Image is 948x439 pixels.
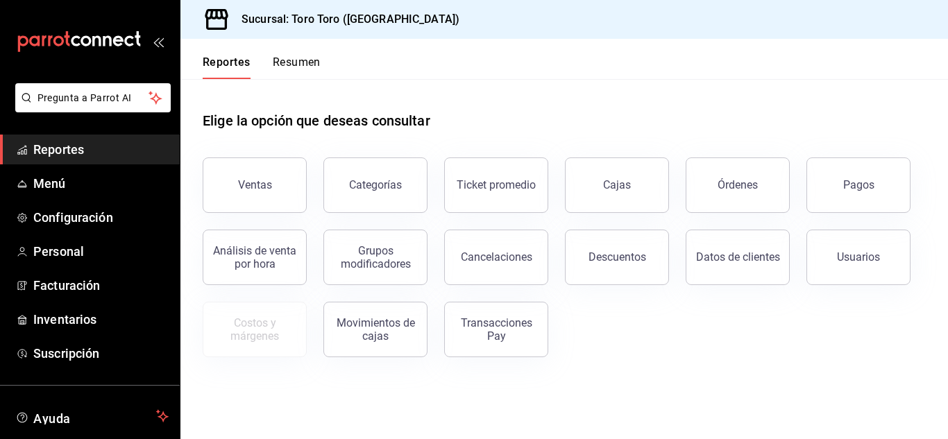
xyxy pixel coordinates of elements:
span: Facturación [33,276,169,295]
span: Inventarios [33,310,169,329]
div: Transacciones Pay [453,316,539,343]
div: Categorías [349,178,402,191]
button: Contrata inventarios para ver este reporte [203,302,307,357]
button: Reportes [203,55,251,79]
button: Resumen [273,55,321,79]
button: Análisis de venta por hora [203,230,307,285]
span: Suscripción [33,344,169,363]
button: Pregunta a Parrot AI [15,83,171,112]
h3: Sucursal: Toro Toro ([GEOGRAPHIC_DATA]) [230,11,459,28]
div: Usuarios [837,250,880,264]
div: Órdenes [718,178,758,191]
div: Cajas [603,177,632,193]
button: open_drawer_menu [153,36,164,47]
div: Grupos modificadores [332,244,418,270]
button: Usuarios [806,230,911,285]
a: Cajas [565,157,669,213]
div: Análisis de venta por hora [212,244,298,270]
div: Datos de clientes [696,250,780,264]
button: Cancelaciones [444,230,548,285]
a: Pregunta a Parrot AI [10,101,171,115]
div: Movimientos de cajas [332,316,418,343]
button: Ticket promedio [444,157,548,213]
div: Ticket promedio [457,178,536,191]
span: Personal [33,242,169,261]
button: Movimientos de cajas [323,302,428,357]
span: Ayuda [33,408,151,424]
div: Ventas [238,178,272,191]
button: Transacciones Pay [444,302,548,357]
button: Categorías [323,157,428,213]
button: Grupos modificadores [323,230,428,285]
div: Cancelaciones [461,250,532,264]
span: Pregunta a Parrot AI [37,91,149,105]
span: Reportes [33,140,169,159]
div: navigation tabs [203,55,321,79]
button: Órdenes [686,157,790,213]
div: Costos y márgenes [212,316,298,343]
h1: Elige la opción que deseas consultar [203,110,430,131]
div: Pagos [843,178,874,191]
button: Datos de clientes [686,230,790,285]
button: Ventas [203,157,307,213]
span: Configuración [33,208,169,227]
button: Descuentos [565,230,669,285]
span: Menú [33,174,169,193]
div: Descuentos [589,250,646,264]
button: Pagos [806,157,911,213]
